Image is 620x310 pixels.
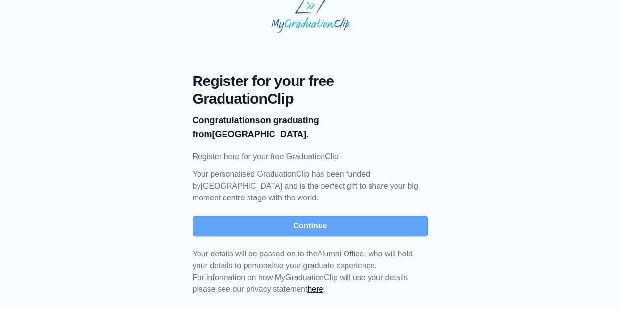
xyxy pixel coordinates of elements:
[317,250,364,258] span: Alumni Office
[307,285,323,293] a: here
[193,169,428,204] p: Your personalised GraduationClip has been funded by [GEOGRAPHIC_DATA] and is the perfect gift to ...
[193,216,428,236] button: Continue
[193,151,428,163] p: Register here for your free GraduationClip
[193,250,413,270] span: Your details will be passed on to the , who will hold your details to personalise your graduate e...
[193,115,260,125] b: Congratulations
[193,72,428,90] span: Register for your free
[193,250,413,293] span: For information on how MyGraduationClip will use your details please see our privacy statement .
[193,90,428,108] span: GraduationClip
[193,113,428,141] p: on graduating from [GEOGRAPHIC_DATA].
